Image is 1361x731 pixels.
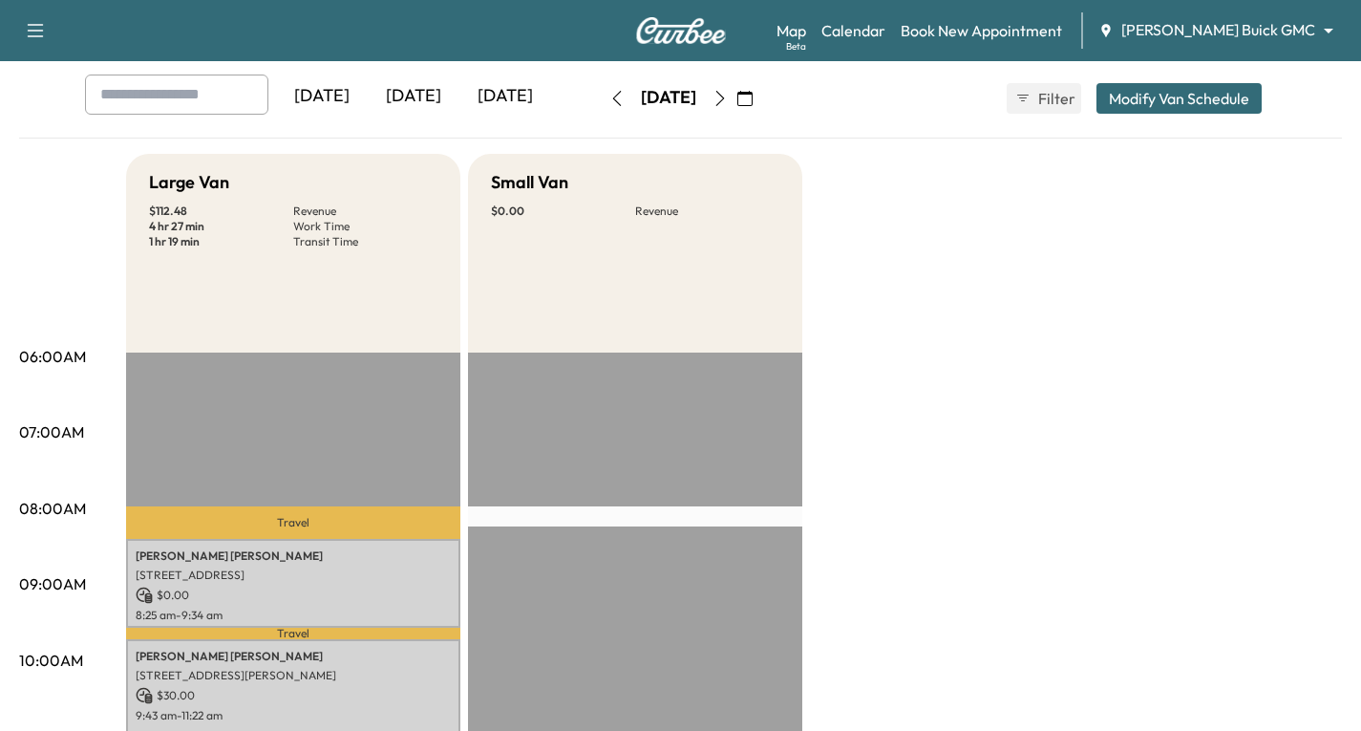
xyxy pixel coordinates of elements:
p: Travel [126,506,460,539]
p: 4 hr 27 min [149,219,293,234]
p: Revenue [293,204,437,219]
p: Transit Time [293,234,437,249]
div: [DATE] [459,75,551,118]
h5: Small Van [491,169,568,196]
p: 07:00AM [19,420,84,443]
p: 08:00AM [19,497,86,520]
p: 8:25 am - 9:34 am [136,608,451,623]
h5: Large Van [149,169,229,196]
a: MapBeta [776,19,806,42]
p: [STREET_ADDRESS][PERSON_NAME] [136,668,451,683]
span: Filter [1038,87,1073,110]
div: [DATE] [276,75,368,118]
p: [PERSON_NAME] [PERSON_NAME] [136,548,451,564]
a: Calendar [821,19,885,42]
p: Revenue [635,204,779,219]
button: Modify Van Schedule [1096,83,1262,114]
p: Work Time [293,219,437,234]
p: 9:43 am - 11:22 am [136,708,451,723]
p: [PERSON_NAME] [PERSON_NAME] [136,649,451,664]
p: [STREET_ADDRESS] [136,568,451,583]
p: 09:00AM [19,572,86,595]
img: Curbee Logo [635,17,727,44]
div: Beta [786,39,806,54]
button: Filter [1007,83,1081,114]
p: $ 0.00 [136,587,451,604]
div: [DATE] [368,75,459,118]
p: 10:00AM [19,649,83,672]
p: Travel [126,628,460,639]
p: $ 30.00 [136,687,451,704]
a: Book New Appointment [901,19,1062,42]
div: [DATE] [641,86,696,110]
p: $ 0.00 [491,204,635,219]
p: $ 112.48 [149,204,293,219]
p: 1 hr 19 min [149,234,293,249]
p: 06:00AM [19,345,86,368]
span: [PERSON_NAME] Buick GMC [1121,19,1315,41]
